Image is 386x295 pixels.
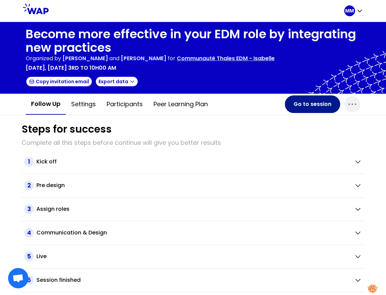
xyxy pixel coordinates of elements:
[24,181,34,190] span: 2
[24,204,362,214] button: 3Assign roles
[36,205,70,213] h2: Assign roles
[26,94,66,115] button: Follow up
[36,229,107,237] h2: Communication & Design
[22,138,364,147] p: Complete all this steps before continue will give you better results
[24,228,34,237] span: 4
[24,228,362,237] button: 4Communication & Design
[101,94,148,114] button: Participants
[26,27,360,54] h1: Become more effective in your EDM role by integrating new practices
[95,76,138,87] button: Export data
[36,252,47,260] h2: Live
[36,158,57,166] h2: Kick off
[26,64,116,72] p: [DATE], [DATE] 3rd to 10h00 am
[24,252,362,261] button: 5Live
[24,204,34,214] span: 3
[24,181,362,190] button: 2Pre design
[24,157,362,166] button: 1Kick off
[24,275,362,285] button: 6Session finished
[26,76,92,87] button: Copy invitation email
[344,5,363,16] button: MM
[24,157,34,166] span: 1
[24,275,34,285] span: 6
[62,54,108,62] span: [PERSON_NAME]
[26,54,61,63] p: Organized by
[121,54,166,62] span: [PERSON_NAME]
[8,268,28,288] a: Ouvrir le chat
[345,7,354,14] p: MM
[36,276,81,284] h2: Session finished
[168,54,175,63] p: for
[36,181,65,189] h2: Pre design
[177,54,275,63] p: Communauté Thales EDM - Isabelle
[285,95,340,113] button: Go to session
[148,94,213,114] button: Peer learning plan
[22,123,112,135] h1: Steps for success
[62,54,166,63] p: and
[66,94,101,114] button: Settings
[24,252,34,261] span: 5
